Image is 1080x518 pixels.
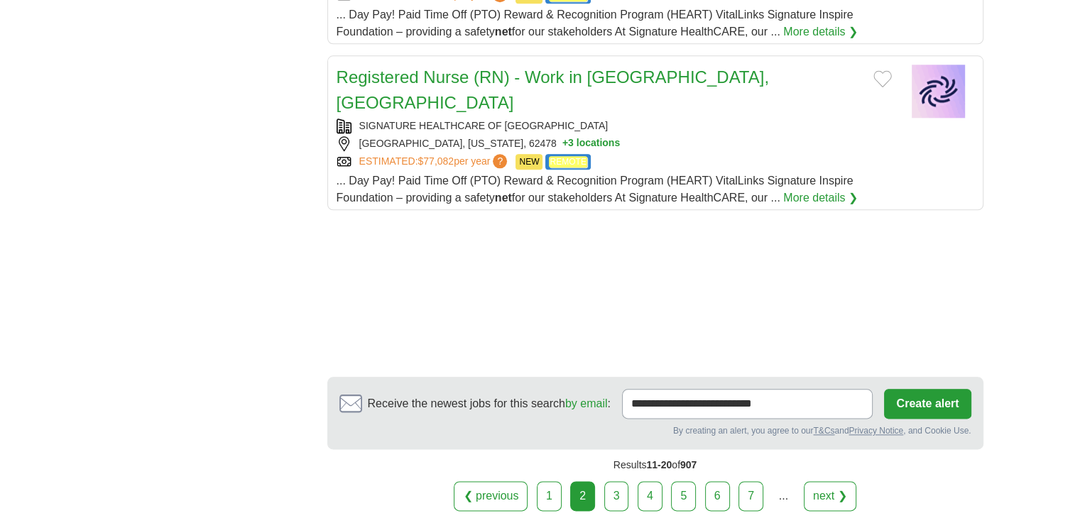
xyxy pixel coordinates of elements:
[565,397,608,409] a: by email
[327,449,983,481] div: Results of
[813,426,834,436] a: T&Cs
[570,481,595,511] div: 2
[705,481,730,511] a: 6
[495,192,512,204] strong: net
[418,155,454,167] span: $77,082
[680,459,697,470] span: 907
[537,481,562,511] a: 1
[638,481,662,511] a: 4
[783,23,858,40] a: More details ❯
[327,221,983,365] iframe: Ads by Google
[337,175,853,204] span: ... Day Pay! Paid Time Off (PTO) Reward & Recognition Program (HEART) VitalLinks Signature Inspir...
[604,481,629,511] a: 3
[493,154,507,168] span: ?
[516,154,542,170] span: NEW
[769,482,797,510] div: ...
[359,154,511,170] a: ESTIMATED:$77,082per year?
[562,136,620,151] button: +3 locations
[646,459,672,470] span: 11-20
[738,481,763,511] a: 7
[903,65,974,118] img: Company logo
[873,70,892,87] button: Add to favorite jobs
[804,481,856,511] a: next ❯
[368,395,611,412] span: Receive the newest jobs for this search :
[337,119,892,133] div: SIGNATURE HEALTHCARE OF [GEOGRAPHIC_DATA]
[454,481,528,511] a: ❮ previous
[671,481,696,511] a: 5
[337,136,892,151] div: [GEOGRAPHIC_DATA], [US_STATE], 62478
[783,189,858,206] a: More details ❯
[549,156,587,167] em: REMOTE
[337,67,769,112] a: Registered Nurse (RN) - Work in [GEOGRAPHIC_DATA], [GEOGRAPHIC_DATA]
[337,9,853,38] span: ... Day Pay! Paid Time Off (PTO) Reward & Recognition Program (HEART) VitalLinks Signature Inspir...
[339,424,971,437] div: By creating an alert, you agree to our and , and Cookie Use.
[495,26,512,38] strong: net
[849,426,903,436] a: Privacy Notice
[884,389,971,419] button: Create alert
[562,136,568,151] span: +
